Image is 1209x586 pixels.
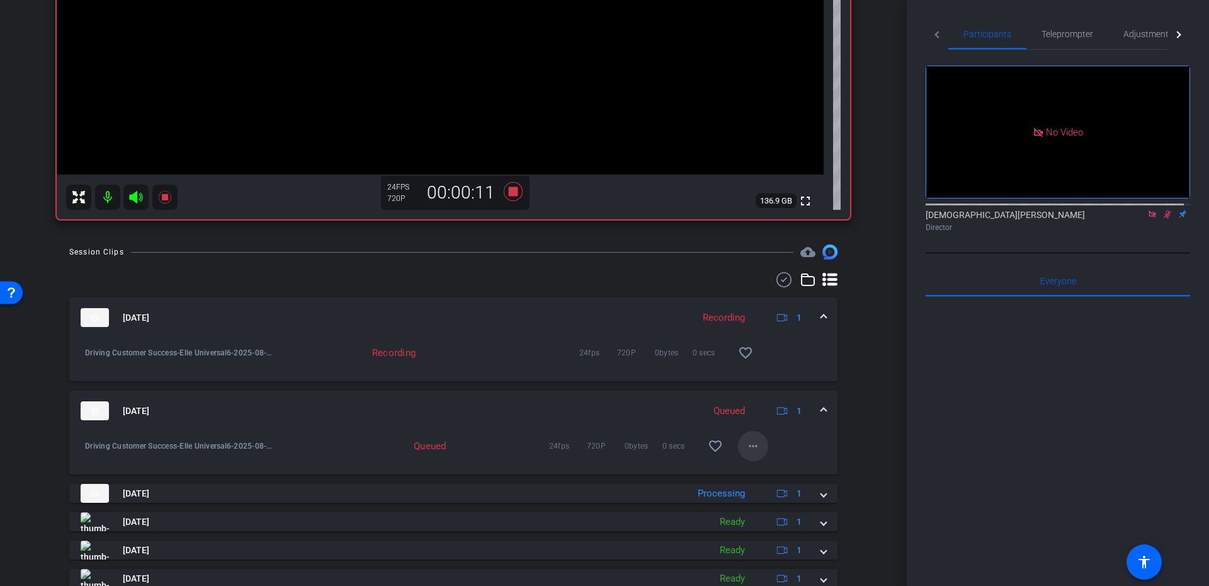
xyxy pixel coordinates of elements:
mat-expansion-panel-header: thumb-nail[DATE]Ready1 [69,541,837,560]
div: Ready [713,572,751,586]
span: 0 secs [662,440,700,452]
span: Participants [963,30,1011,38]
span: No Video [1046,126,1083,137]
mat-icon: fullscreen [798,193,813,209]
div: Session Clips [69,246,124,258]
span: Driving Customer Success-Elle Universal6-2025-08-19-06-35-22-502-0 [85,347,273,359]
mat-icon: cloud_upload [800,244,815,260]
img: thumb-nail [81,308,109,327]
span: 1 [797,487,802,500]
mat-icon: more_horiz [746,439,761,454]
span: Everyone [1040,277,1076,285]
div: [DEMOGRAPHIC_DATA][PERSON_NAME] [926,209,1190,233]
span: FPS [396,183,409,192]
mat-expansion-panel-header: thumb-nail[DATE]Processing1 [69,484,837,503]
div: thumb-nail[DATE]Queued1 [69,431,837,474]
span: [DATE] [123,311,149,325]
div: 00:00:11 [419,182,503,204]
span: 24fps [549,440,587,452]
div: Recording [696,311,751,325]
mat-icon: accessibility [1137,554,1152,570]
span: 136.9 GB [756,193,797,209]
span: 720P [587,440,625,452]
span: 1 [797,515,802,529]
img: thumb-nail [81,484,109,503]
span: [DATE] [123,405,149,418]
mat-expansion-panel-header: thumb-nail[DATE]Recording1 [69,297,837,338]
span: 1 [797,405,802,418]
div: 24 [387,182,419,192]
div: 720P [387,193,419,204]
span: 0bytes [655,347,693,359]
span: Adjustments [1123,30,1173,38]
span: [DATE] [123,515,149,529]
span: [DATE] [123,487,149,500]
div: Ready [713,543,751,558]
span: 1 [797,572,802,585]
mat-icon: favorite_border [738,345,753,360]
mat-expansion-panel-header: thumb-nail[DATE]Ready1 [69,512,837,531]
span: Driving Customer Success-Elle Universal6-2025-08-19-06-33-39-546-0 [85,440,273,452]
img: thumb-nail [81,541,109,560]
span: 1 [797,311,802,325]
div: Recording [273,347,422,359]
span: 0bytes [625,440,662,452]
div: Queued [370,440,452,452]
img: Session clips [822,244,837,260]
mat-icon: favorite_border [708,439,723,454]
img: thumb-nail [81,512,109,531]
span: 0 secs [693,347,730,359]
div: Queued [707,404,751,418]
div: Ready [713,515,751,529]
img: thumb-nail [81,401,109,420]
span: 720P [617,347,655,359]
div: Director [926,222,1190,233]
div: Processing [691,486,751,501]
span: Teleprompter [1042,30,1093,38]
span: Destinations for your clips [800,244,815,260]
div: thumb-nail[DATE]Recording1 [69,338,837,381]
span: 1 [797,544,802,557]
span: [DATE] [123,572,149,585]
span: 24fps [579,347,617,359]
mat-expansion-panel-header: thumb-nail[DATE]Queued1 [69,391,837,431]
span: [DATE] [123,544,149,557]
